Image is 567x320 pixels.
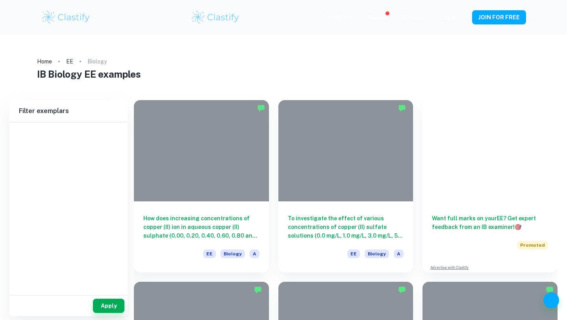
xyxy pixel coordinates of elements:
[432,214,548,231] h6: Want full marks on your EE ? Get expert feedback from an IB examiner!
[257,104,265,112] img: Marked
[37,67,530,81] h1: IB Biology EE examples
[41,9,91,25] img: Clastify logo
[515,224,521,230] span: 🎯
[472,10,526,24] button: JOIN FOR FREE
[134,100,269,272] a: How does increasing concentrations of copper (II) ion in aqueous copper (II) sulphate (0.00, 0.20...
[403,14,425,20] a: Schools
[517,241,548,249] span: Promoted
[546,286,554,294] img: Marked
[394,249,404,258] span: A
[441,14,456,20] a: Login
[220,249,245,258] span: Biology
[278,100,413,272] a: To investigate the effect of various concentrations of copper (II) sulfate solutions (0.0 mg/L, 1...
[543,292,559,308] button: Help and Feedback
[9,100,128,122] h6: Filter exemplars
[87,57,107,66] p: Biology
[324,13,353,21] p: Exemplars
[398,104,406,112] img: Marked
[66,56,73,67] a: EE
[37,56,52,67] a: Home
[93,299,124,313] button: Apply
[369,13,387,22] p: Review
[203,249,216,258] span: EE
[254,286,262,294] img: Marked
[191,9,241,25] img: Clastify logo
[347,249,360,258] span: EE
[398,286,406,294] img: Marked
[288,214,404,240] h6: To investigate the effect of various concentrations of copper (II) sulfate solutions (0.0 mg/L, 1...
[365,249,389,258] span: Biology
[430,265,469,270] a: Advertise with Clastify
[422,100,558,259] a: Want full marks on yourEE? Get expert feedback from an IB examiner!Promoted
[143,214,259,240] h6: How does increasing concentrations of copper (II) ion in aqueous copper (II) sulphate (0.00, 0.20...
[250,249,259,258] span: A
